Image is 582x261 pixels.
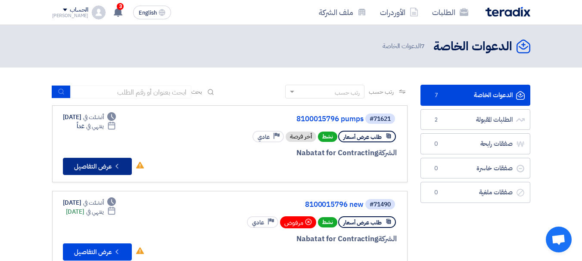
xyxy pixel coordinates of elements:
a: الأوردرات [373,2,425,22]
div: دردشة مفتوحة [546,227,572,252]
div: #71490 [370,202,391,208]
span: ينتهي في [86,207,104,216]
div: الحساب [70,6,88,14]
span: أنشئت في [83,113,104,122]
span: نشط [318,132,337,142]
a: صفقات رابحة0 [420,133,530,154]
h2: الدعوات الخاصة [433,38,512,55]
span: نشط [318,217,337,227]
div: Nabatat for Contracting [190,233,397,245]
span: طلب عرض أسعار [343,133,382,141]
span: 7 [421,41,425,51]
span: الشركة [378,147,397,158]
span: ينتهي في [86,122,104,131]
button: English [133,6,171,19]
a: 8100015796 new [191,201,364,209]
span: English [139,10,157,16]
div: [DATE] [63,113,116,122]
div: [PERSON_NAME] [52,13,89,18]
a: 8100015796 pumps [191,115,364,123]
span: رتب حسب [369,87,393,96]
div: [DATE] [63,198,116,207]
a: ملف الشركة [312,2,373,22]
a: صفقات خاسرة0 [420,158,530,179]
span: 3 [117,3,124,10]
span: 0 [431,188,442,197]
div: #71621 [370,116,391,122]
div: مرفوض [280,216,316,228]
span: عادي [252,218,264,227]
span: 0 [431,140,442,148]
a: الدعوات الخاصة7 [420,85,530,106]
div: رتب حسب [335,88,360,97]
div: غداً [77,122,116,131]
a: صفقات ملغية0 [420,182,530,203]
a: الطلبات [425,2,475,22]
span: 7 [431,91,442,100]
span: بحث [191,87,202,96]
div: Nabatat for Contracting [190,147,397,159]
span: عادي [258,133,270,141]
span: 2 [431,116,442,124]
img: profile_test.png [92,6,106,19]
div: أخر فرصة [286,132,316,142]
a: الطلبات المقبولة2 [420,109,530,130]
span: الدعوات الخاصة [383,41,426,51]
button: عرض التفاصيل [63,243,132,261]
span: 0 [431,164,442,173]
span: الشركة [378,233,397,244]
span: أنشئت في [83,198,104,207]
img: Teradix logo [486,7,530,17]
div: [DATE] [66,207,116,216]
button: عرض التفاصيل [63,158,132,175]
input: ابحث بعنوان أو رقم الطلب [71,86,191,98]
span: طلب عرض أسعار [343,218,382,227]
